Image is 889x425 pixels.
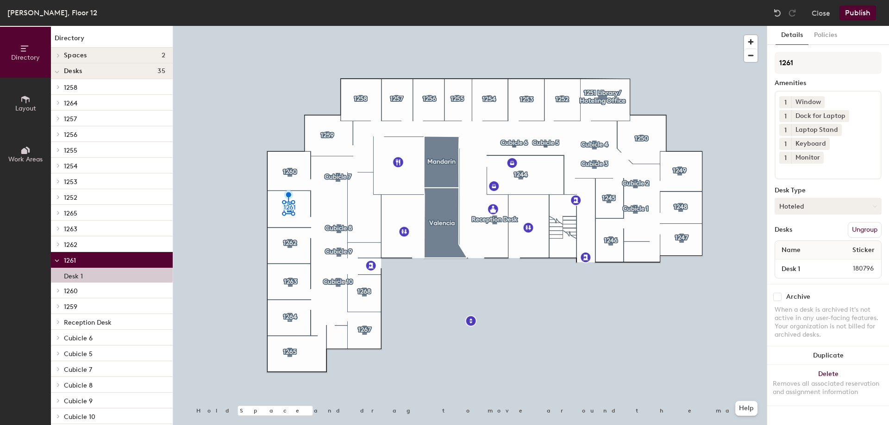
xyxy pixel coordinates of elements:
[767,365,889,406] button: DeleteRemoves all associated reservation and assignment information
[773,8,782,18] img: Undo
[777,242,805,259] span: Name
[64,178,77,186] span: 1253
[64,68,82,75] span: Desks
[808,26,843,45] button: Policies
[779,152,791,164] button: 1
[848,242,879,259] span: Sticker
[64,413,95,421] span: Cubicle 10
[7,7,97,18] div: [PERSON_NAME], Floor 12
[775,226,792,234] div: Desks
[791,110,849,122] div: Dock for Laptop
[64,382,93,389] span: Cubicle 8
[735,401,758,416] button: Help
[791,152,824,164] div: Monitor
[64,194,77,202] span: 1252
[64,350,93,358] span: Cubicle 5
[784,125,787,135] span: 1
[779,110,791,122] button: 1
[64,319,112,326] span: Reception Desk
[157,68,165,75] span: 35
[791,124,842,136] div: Laptop Stand
[51,33,173,48] h1: Directory
[779,96,791,108] button: 1
[64,334,93,342] span: Cubicle 6
[773,380,883,396] div: Removes all associated reservation and assignment information
[64,209,77,217] span: 1265
[775,306,882,339] div: When a desk is archived it's not active in any user-facing features. Your organization is not bil...
[788,8,797,18] img: Redo
[64,397,93,405] span: Cubicle 9
[812,6,830,20] button: Close
[64,115,77,123] span: 1257
[64,52,87,59] span: Spaces
[784,111,787,121] span: 1
[64,270,83,280] p: Desk 1
[784,98,787,107] span: 1
[784,139,787,149] span: 1
[791,96,825,108] div: Window
[64,131,77,139] span: 1256
[64,84,77,92] span: 1258
[776,26,808,45] button: Details
[767,346,889,365] button: Duplicate
[64,303,77,311] span: 1259
[15,105,36,112] span: Layout
[791,138,830,150] div: Keyboard
[777,262,831,275] input: Unnamed desk
[64,147,77,154] span: 1255
[64,287,78,295] span: 1260
[64,225,77,233] span: 1263
[839,6,876,20] button: Publish
[775,198,882,215] button: Hoteled
[64,99,77,107] span: 1264
[775,80,882,87] div: Amenities
[64,257,76,265] span: 1261
[64,241,77,249] span: 1262
[64,162,77,170] span: 1254
[848,222,882,238] button: Ungroup
[64,366,92,374] span: Cubicle 7
[8,155,43,163] span: Work Areas
[784,153,787,163] span: 1
[775,187,882,194] div: Desk Type
[831,264,879,274] span: 180796
[786,293,810,301] div: Archive
[162,52,165,59] span: 2
[11,54,40,62] span: Directory
[779,138,791,150] button: 1
[779,124,791,136] button: 1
